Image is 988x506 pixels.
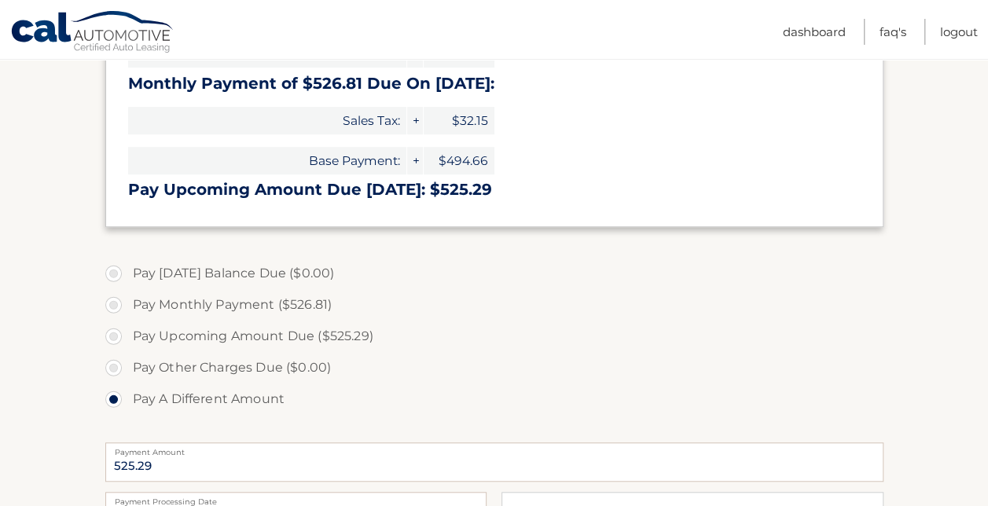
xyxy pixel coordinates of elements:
label: Payment Amount [105,442,883,455]
span: $32.15 [424,107,494,134]
a: Logout [940,19,978,45]
span: + [407,107,423,134]
label: Pay Other Charges Due ($0.00) [105,352,883,383]
input: Payment Amount [105,442,883,482]
span: $494.66 [424,147,494,174]
label: Payment Processing Date [105,492,487,504]
label: Pay Upcoming Amount Due ($525.29) [105,321,883,352]
span: Base Payment: [128,147,406,174]
span: Sales Tax: [128,107,406,134]
a: Cal Automotive [10,10,175,56]
label: Pay [DATE] Balance Due ($0.00) [105,258,883,289]
span: + [407,147,423,174]
a: Dashboard [783,19,846,45]
h3: Monthly Payment of $526.81 Due On [DATE]: [128,74,861,93]
h3: Pay Upcoming Amount Due [DATE]: $525.29 [128,180,861,200]
label: Pay A Different Amount [105,383,883,415]
label: Pay Monthly Payment ($526.81) [105,289,883,321]
a: FAQ's [880,19,906,45]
